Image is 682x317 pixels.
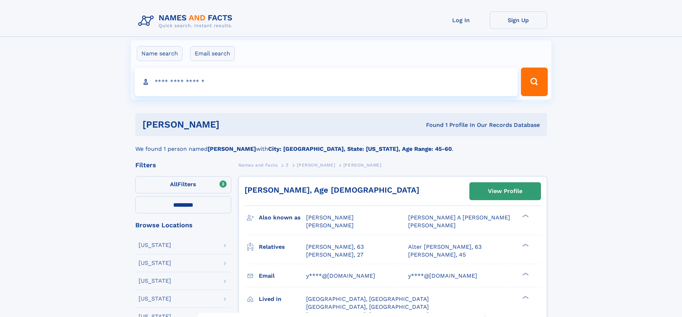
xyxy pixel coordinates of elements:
[306,251,363,259] a: [PERSON_NAME], 27
[306,303,429,310] span: [GEOGRAPHIC_DATA], [GEOGRAPHIC_DATA]
[135,11,238,31] img: Logo Names and Facts
[208,145,256,152] b: [PERSON_NAME]
[137,46,183,61] label: Name search
[170,181,178,188] span: All
[139,296,171,302] div: [US_STATE]
[432,11,490,29] a: Log In
[139,242,171,248] div: [US_STATE]
[297,163,335,168] span: [PERSON_NAME]
[259,293,306,305] h3: Lived in
[488,183,522,199] div: View Profile
[408,214,510,221] span: [PERSON_NAME] A [PERSON_NAME]
[297,160,335,169] a: [PERSON_NAME]
[306,214,354,221] span: [PERSON_NAME]
[470,183,541,200] a: View Profile
[323,121,540,129] div: Found 1 Profile In Our Records Database
[190,46,235,61] label: Email search
[521,295,529,299] div: ❯
[306,243,364,251] a: [PERSON_NAME], 63
[135,222,231,228] div: Browse Locations
[142,120,323,129] h1: [PERSON_NAME]
[343,163,382,168] span: [PERSON_NAME]
[306,222,354,229] span: [PERSON_NAME]
[521,68,547,96] button: Search Button
[259,212,306,224] h3: Also known as
[306,296,429,302] span: [GEOGRAPHIC_DATA], [GEOGRAPHIC_DATA]
[259,270,306,282] h3: Email
[139,278,171,284] div: [US_STATE]
[135,136,547,153] div: We found 1 person named with .
[408,243,482,251] a: Alter [PERSON_NAME], 63
[135,162,231,168] div: Filters
[268,145,452,152] b: City: [GEOGRAPHIC_DATA], State: [US_STATE], Age Range: 45-60
[245,185,419,194] a: [PERSON_NAME], Age [DEMOGRAPHIC_DATA]
[286,160,289,169] a: Z
[135,68,518,96] input: search input
[238,160,278,169] a: Names and Facts
[408,222,456,229] span: [PERSON_NAME]
[521,243,529,247] div: ❯
[521,272,529,276] div: ❯
[490,11,547,29] a: Sign Up
[521,214,529,218] div: ❯
[139,260,171,266] div: [US_STATE]
[135,176,231,193] label: Filters
[408,251,466,259] a: [PERSON_NAME], 45
[259,241,306,253] h3: Relatives
[286,163,289,168] span: Z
